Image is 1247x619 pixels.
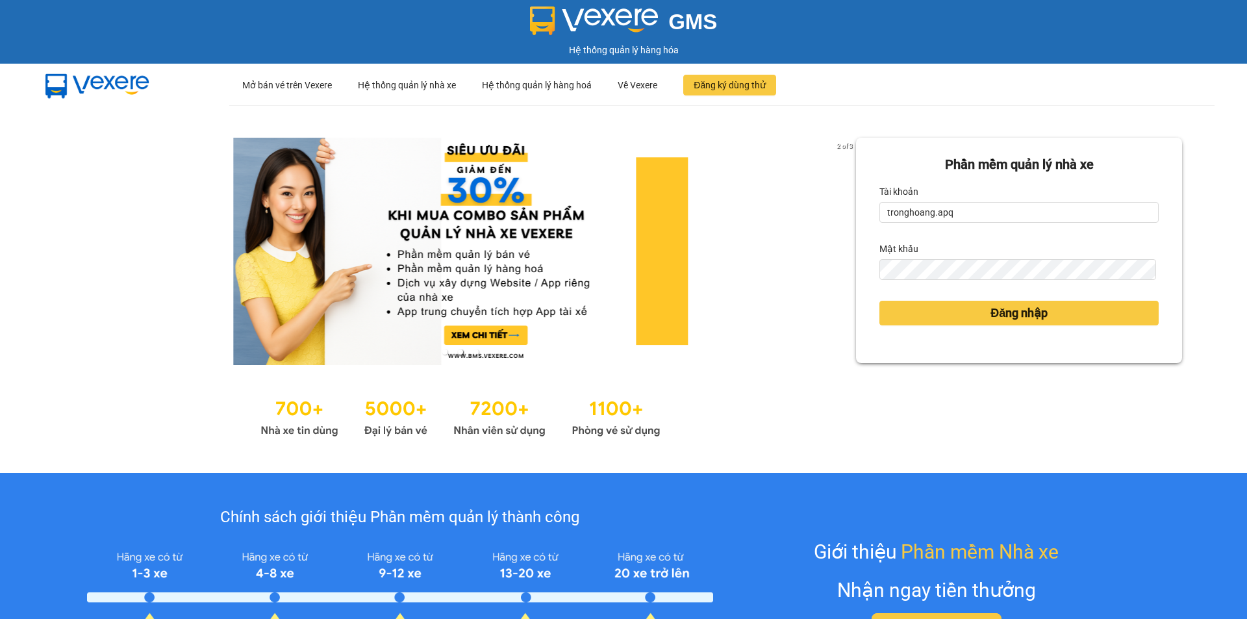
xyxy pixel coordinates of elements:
[668,10,717,34] span: GMS
[3,43,1244,57] div: Hệ thống quản lý hàng hóa
[473,349,479,355] li: slide item 3
[990,304,1048,322] span: Đăng nhập
[260,391,661,440] img: Statistics.png
[837,575,1036,605] div: Nhận ngay tiền thưởng
[358,64,456,106] div: Hệ thống quản lý nhà xe
[32,64,162,107] img: mbUUG5Q.png
[833,138,856,155] p: 2 of 3
[879,155,1159,175] div: Phần mềm quản lý nhà xe
[618,64,657,106] div: Về Vexere
[879,259,1155,280] input: Mật khẩu
[242,64,332,106] div: Mở bán vé trên Vexere
[814,537,1059,567] div: Giới thiệu
[482,64,592,106] div: Hệ thống quản lý hàng hoá
[530,6,659,35] img: logo 2
[694,78,766,92] span: Đăng ký dùng thử
[87,505,712,530] div: Chính sách giới thiệu Phần mềm quản lý thành công
[879,202,1159,223] input: Tài khoản
[879,238,918,259] label: Mật khẩu
[879,181,918,202] label: Tài khoản
[901,537,1059,567] span: Phần mềm Nhà xe
[530,19,718,30] a: GMS
[442,349,447,355] li: slide item 1
[65,138,83,365] button: previous slide / item
[838,138,856,365] button: next slide / item
[879,301,1159,325] button: Đăng nhập
[683,75,776,95] button: Đăng ký dùng thử
[458,349,463,355] li: slide item 2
